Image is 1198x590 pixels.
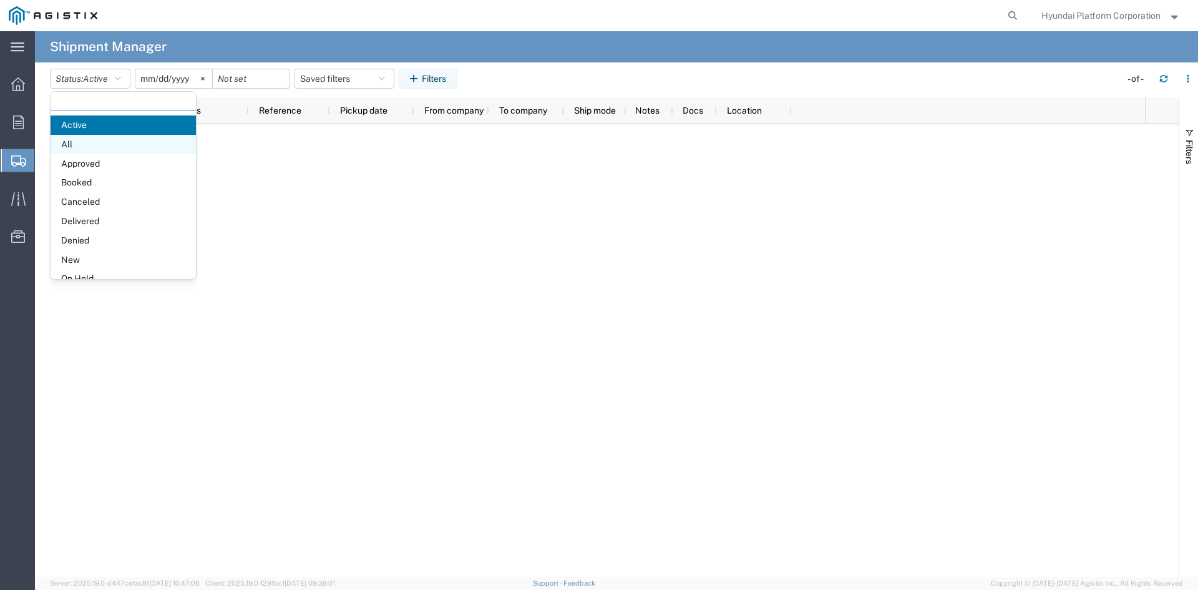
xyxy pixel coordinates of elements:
input: Not set [135,69,212,88]
span: All [51,135,196,154]
span: Copyright © [DATE]-[DATE] Agistix Inc., All Rights Reserved [991,578,1183,589]
span: To company [499,106,547,116]
button: Hyundai Platform Corporation [1041,8,1181,23]
span: Delivered [51,212,196,231]
span: Notes [635,106,660,116]
span: Location [727,106,762,116]
span: Pickup date [340,106,387,116]
span: New [51,250,196,270]
span: Server: 2025.19.0-d447cefac8f [50,579,200,587]
span: [DATE] 10:47:06 [149,579,200,587]
input: Not set [213,69,290,88]
span: Canceled [51,192,196,212]
span: Denied [51,231,196,250]
div: - of - [1127,72,1149,86]
a: Support [533,579,564,587]
span: Active [83,74,108,84]
button: Filters [399,69,457,89]
span: Ship mode [574,106,616,116]
img: logo [9,6,97,25]
a: Feedback [563,579,595,587]
span: Filters [1184,140,1194,164]
span: [DATE] 09:39:01 [285,579,335,587]
span: Hyundai Platform Corporation [1041,9,1161,22]
button: Saved filters [295,69,394,89]
button: Status:Active [50,69,130,89]
span: Approved [51,154,196,174]
span: Reference [259,106,301,116]
span: From company [424,106,484,116]
span: Active [51,116,196,135]
span: On Hold [51,269,196,288]
span: Docs [683,106,703,116]
h4: Shipment Manager [50,31,167,62]
span: Booked [51,173,196,192]
span: Client: 2025.19.0-129fbcf [205,579,335,587]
